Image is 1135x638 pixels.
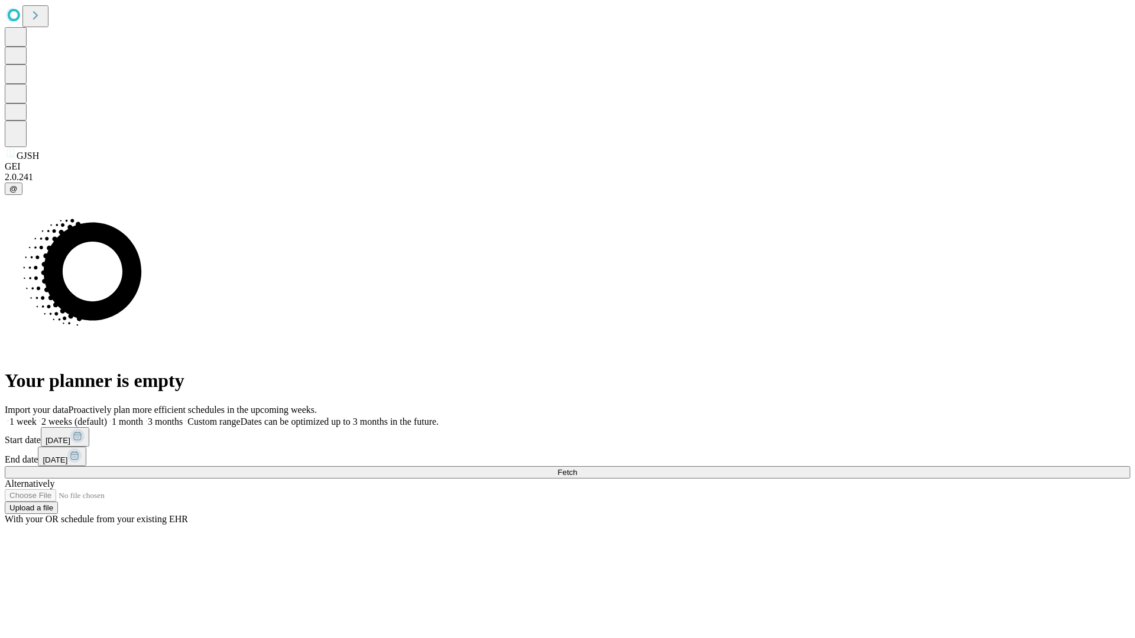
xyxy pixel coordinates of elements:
span: Fetch [557,468,577,477]
h1: Your planner is empty [5,370,1130,392]
span: Import your data [5,405,69,415]
button: Fetch [5,466,1130,479]
span: 2 weeks (default) [41,416,107,427]
button: [DATE] [38,447,86,466]
span: 1 week [9,416,37,427]
span: With your OR schedule from your existing EHR [5,514,188,524]
span: Proactively plan more efficient schedules in the upcoming weeks. [69,405,317,415]
div: End date [5,447,1130,466]
button: [DATE] [41,427,89,447]
button: @ [5,183,22,195]
div: GEI [5,161,1130,172]
span: 1 month [112,416,143,427]
span: Alternatively [5,479,54,489]
span: Dates can be optimized up to 3 months in the future. [241,416,439,427]
div: Start date [5,427,1130,447]
span: Custom range [187,416,240,427]
span: GJSH [17,151,39,161]
span: [DATE] [46,436,70,445]
span: [DATE] [43,455,67,464]
span: @ [9,184,18,193]
div: 2.0.241 [5,172,1130,183]
span: 3 months [148,416,183,427]
button: Upload a file [5,502,58,514]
